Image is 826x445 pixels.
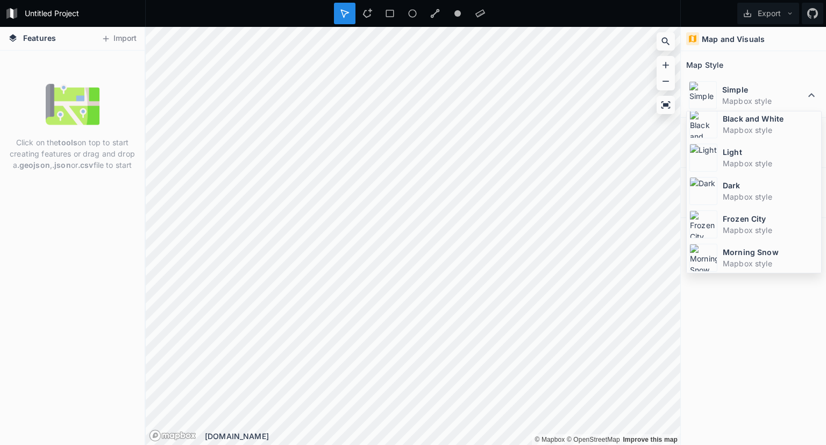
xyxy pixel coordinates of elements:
[23,32,56,44] span: Features
[723,191,818,202] dd: Mapbox style
[567,436,620,443] a: OpenStreetMap
[17,160,50,169] strong: .geojson
[723,146,818,158] dt: Light
[723,224,818,236] dd: Mapbox style
[689,110,717,138] img: Black and White
[8,137,137,171] p: Click on the on top to start creating features or drag and drop a , or file to start
[689,244,717,272] img: Morning Snow
[737,3,799,24] button: Export
[723,213,818,224] dt: Frozen City
[205,430,680,442] div: [DOMAIN_NAME]
[723,113,818,124] dt: Black and White
[686,56,723,73] h2: Map Style
[96,30,142,47] button: Import
[689,210,717,238] img: Frozen City
[702,33,765,45] h4: Map and Visuals
[723,246,818,258] dt: Morning Snow
[78,160,94,169] strong: .csv
[723,258,818,269] dd: Mapbox style
[623,436,678,443] a: Map feedback
[535,436,565,443] a: Mapbox
[689,81,717,109] img: Simple
[52,160,71,169] strong: .json
[723,158,818,169] dd: Mapbox style
[46,77,99,131] img: empty
[723,124,818,136] dd: Mapbox style
[689,177,717,205] img: Dark
[58,138,77,147] strong: tools
[689,144,717,172] img: Light
[149,429,196,442] a: Mapbox logo
[722,84,805,95] dt: Simple
[722,95,805,107] dd: Mapbox style
[723,180,818,191] dt: Dark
